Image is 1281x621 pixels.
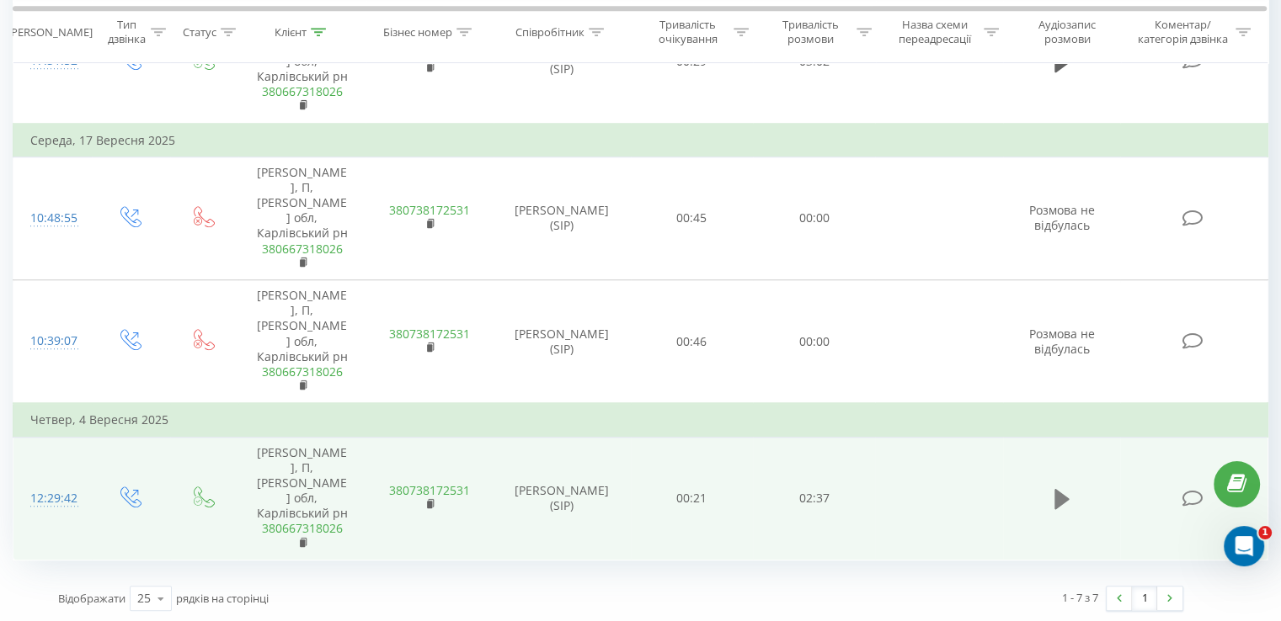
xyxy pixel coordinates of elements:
a: 380667318026 [262,241,343,257]
div: 10:39:07 [30,325,75,358]
a: 380738172531 [389,326,470,342]
div: Коментар/категорія дзвінка [1133,18,1231,46]
td: [PERSON_NAME] (SIP) [494,280,631,404]
a: 380667318026 [262,520,343,536]
span: 1 [1258,526,1272,539]
div: 25 [137,590,151,607]
div: Назва схеми переадресації [891,18,979,46]
span: Відображати [58,591,125,606]
td: 02:37 [753,437,875,560]
div: Бізнес номер [383,24,452,39]
div: Аудіозапис розмови [1018,18,1117,46]
a: 380738172531 [389,482,470,498]
div: 12:29:42 [30,482,75,515]
td: 00:00 [753,280,875,404]
div: Тривалість розмови [768,18,852,46]
div: 1 - 7 з 7 [1062,589,1098,606]
td: [PERSON_NAME] (SIP) [494,437,631,560]
div: Статус [183,24,216,39]
div: Клієнт [275,24,307,39]
iframe: Intercom live chat [1224,526,1264,566]
td: [PERSON_NAME], П, [PERSON_NAME] обл, Карлівський рн [238,157,366,279]
div: Співробітник [515,24,584,39]
div: Тип дзвінка [106,18,146,46]
td: [PERSON_NAME], П, [PERSON_NAME] обл, Карлівський рн [238,437,366,560]
span: Розмова не відбулась [1029,202,1095,233]
td: 00:45 [631,157,753,279]
td: 00:46 [631,280,753,404]
div: Тривалість очікування [646,18,730,46]
td: [PERSON_NAME] (SIP) [494,157,631,279]
span: Розмова не відбулась [1029,326,1095,357]
td: 00:00 [753,157,875,279]
td: 00:21 [631,437,753,560]
span: рядків на сторінці [176,591,269,606]
a: 380738172531 [389,202,470,218]
td: Середа, 17 Вересня 2025 [13,124,1268,157]
a: 380667318026 [262,364,343,379]
td: [PERSON_NAME], П, [PERSON_NAME] обл, Карлівський рн [238,280,366,404]
td: Четвер, 4 Вересня 2025 [13,403,1268,437]
a: 1 [1132,586,1157,610]
div: [PERSON_NAME] [8,24,93,39]
a: 380667318026 [262,83,343,99]
div: 10:48:55 [30,202,75,235]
